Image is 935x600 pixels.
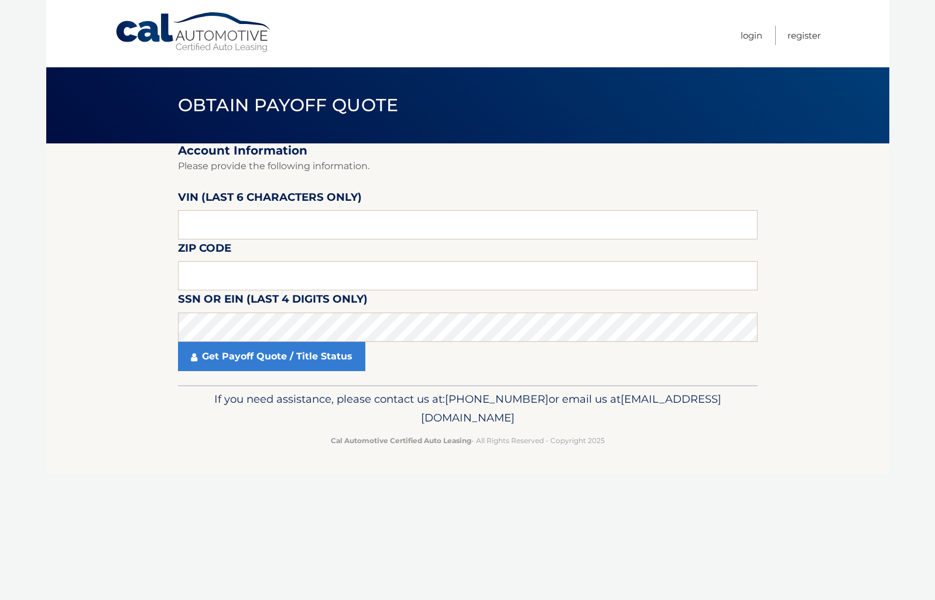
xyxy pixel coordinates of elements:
label: Zip Code [178,239,231,261]
p: Please provide the following information. [178,158,758,174]
h2: Account Information [178,143,758,158]
p: - All Rights Reserved - Copyright 2025 [186,434,750,447]
span: [PHONE_NUMBER] [445,392,549,406]
a: Get Payoff Quote / Title Status [178,342,365,371]
p: If you need assistance, please contact us at: or email us at [186,390,750,427]
strong: Cal Automotive Certified Auto Leasing [331,436,471,445]
a: Login [741,26,762,45]
span: Obtain Payoff Quote [178,94,399,116]
a: Register [787,26,821,45]
label: VIN (last 6 characters only) [178,188,362,210]
a: Cal Automotive [115,12,273,53]
label: SSN or EIN (last 4 digits only) [178,290,368,312]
